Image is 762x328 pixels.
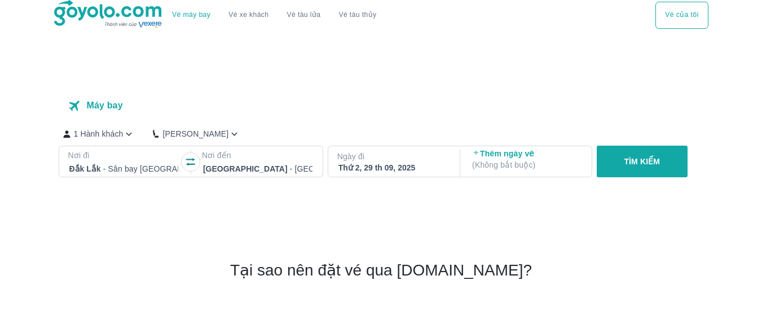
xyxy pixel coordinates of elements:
[68,150,180,161] p: Nơi đi
[329,2,385,29] button: Vé tàu thủy
[74,128,124,139] p: 1 Hành khách
[256,100,291,111] p: Tàu hỏa
[63,128,135,140] button: 1 Hành khách
[655,2,708,29] div: choose transportation mode
[86,100,122,111] p: Máy bay
[202,150,314,161] p: Nơi đến
[624,156,660,167] p: TÌM KIẾM
[54,49,708,72] h1: Đặt vé máy bay giá rẻ
[153,128,240,140] button: [PERSON_NAME]
[338,162,448,173] div: Thứ 2, 29 th 09, 2025
[597,146,688,177] button: TÌM KIẾM
[169,100,209,111] p: Xe khách
[163,2,385,29] div: choose transportation mode
[337,151,449,162] p: Ngày đi
[54,90,305,121] div: transportation tabs
[172,11,210,19] a: Vé máy bay
[230,260,532,281] h2: Tại sao nên đặt vé qua [DOMAIN_NAME]?
[472,159,582,170] p: ( Không bắt buộc )
[472,148,582,159] p: Thêm ngày về
[655,2,708,29] button: Vé của tôi
[228,11,268,19] a: Vé xe khách
[278,2,330,29] a: Vé tàu lửa
[162,128,228,139] p: [PERSON_NAME]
